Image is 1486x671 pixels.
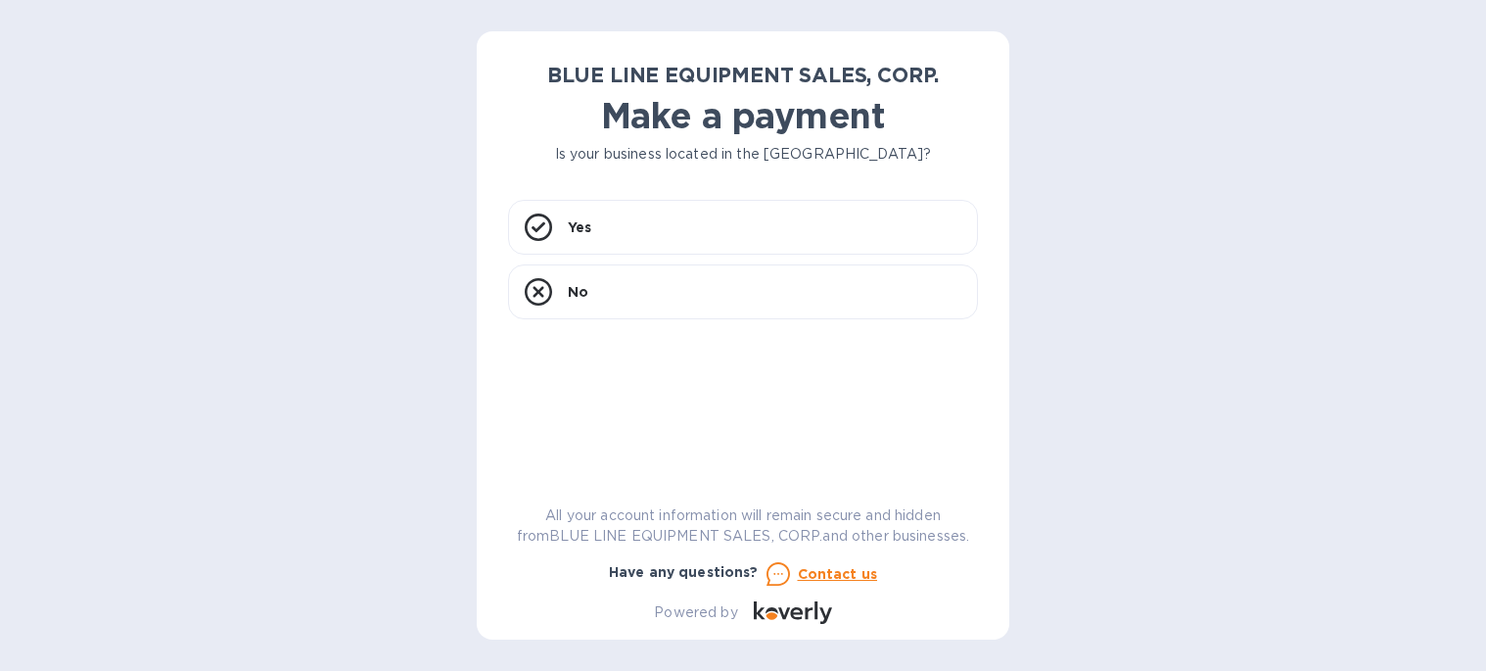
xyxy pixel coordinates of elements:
[508,95,978,136] h1: Make a payment
[568,217,591,237] p: Yes
[508,505,978,547] p: All your account information will remain secure and hidden from BLUE LINE EQUIPMENT SALES, CORP. ...
[798,566,878,582] u: Contact us
[654,602,737,623] p: Powered by
[609,564,759,580] b: Have any questions?
[508,144,978,165] p: Is your business located in the [GEOGRAPHIC_DATA]?
[568,282,588,302] p: No
[547,63,939,87] b: BLUE LINE EQUIPMENT SALES, CORP.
